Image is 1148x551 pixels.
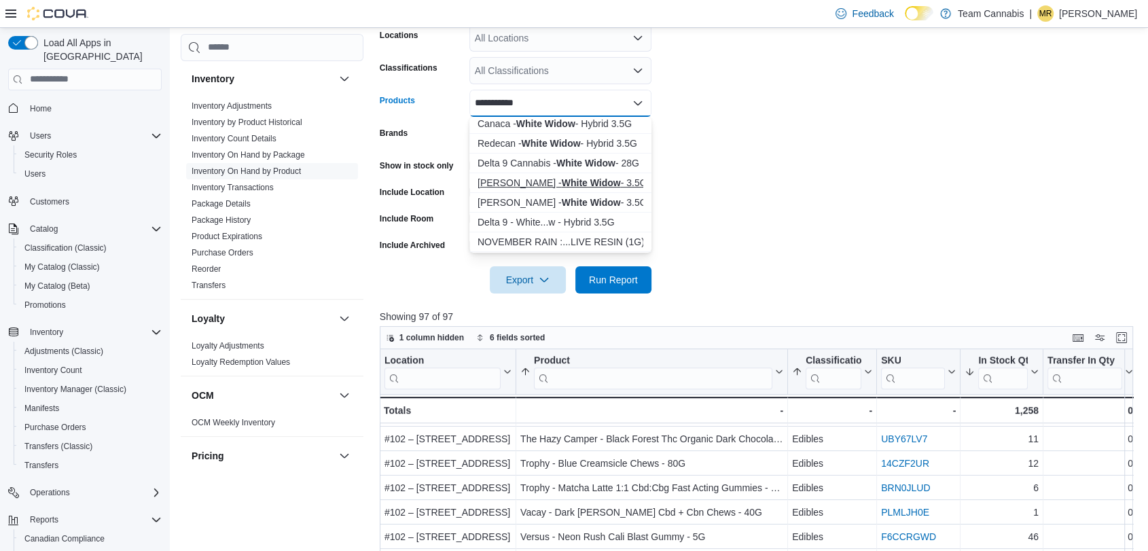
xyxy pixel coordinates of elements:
span: Inventory Count [19,362,162,378]
a: Purchase Orders [192,248,253,257]
span: Transfers (Classic) [24,441,92,452]
div: 0 [1047,480,1133,496]
div: Trophy - Matcha Latte 1:1 Cbd:Cbg Fast Acting Gummies - 40G [520,480,783,496]
p: [PERSON_NAME] [1059,5,1137,22]
div: SKU [881,354,945,367]
button: Spinach - White Widow Cartridge - Hybrid 0.5Ml [469,252,651,272]
div: #102 – [STREET_ADDRESS] [384,529,512,545]
div: Location [384,354,501,367]
button: Inventory [336,71,353,87]
a: Users [19,166,51,182]
div: Location [384,354,501,389]
button: Inventory Manager (Classic) [14,380,167,399]
div: Classification [806,354,861,367]
button: Loyalty [192,312,334,325]
button: Keyboard shortcuts [1070,330,1086,346]
span: Load All Apps in [GEOGRAPHIC_DATA] [38,36,162,63]
span: Users [24,168,46,179]
button: Transfers (Classic) [14,437,167,456]
span: Transfers [19,457,162,474]
button: Location [384,354,512,389]
h3: Loyalty [192,312,225,325]
span: OCM Weekly Inventory [192,417,275,428]
span: Classification (Classic) [19,240,162,256]
span: Run Report [589,273,638,287]
button: Close list of options [632,98,643,109]
label: Locations [380,30,418,41]
span: Catalog [30,224,58,234]
div: [PERSON_NAME] - - 3.5G [478,196,643,209]
span: Inventory Manager (Classic) [24,384,126,395]
a: Home [24,101,57,117]
span: Inventory Count [24,365,82,376]
span: My Catalog (Classic) [24,262,100,272]
div: Product [534,354,772,367]
strong: White Widow [561,177,620,188]
span: Inventory On Hand by Package [192,149,305,160]
span: Transfers [24,460,58,471]
strong: White Widow [521,138,580,149]
div: 12 [965,455,1039,472]
button: Transfer In Qty [1047,354,1133,389]
a: Adjustments (Classic) [19,343,109,359]
div: Edibles [792,431,872,447]
span: Inventory Count Details [192,133,276,144]
span: Purchase Orders [192,247,253,258]
a: Reorder [192,264,221,274]
div: In Stock Qty [978,354,1028,367]
p: Team Cannabis [958,5,1024,22]
button: Redecan - White Widow - Hybrid 3.5G [469,134,651,154]
span: Purchase Orders [19,419,162,436]
span: My Catalog (Beta) [24,281,90,291]
span: Home [24,100,162,117]
div: Edibles [792,455,872,472]
a: 14CZF2UR [881,458,929,469]
button: Open list of options [632,65,643,76]
span: Inventory Transactions [192,182,274,193]
div: Versus - Neon Rush Cali Blast Gummy - 5G [520,529,783,545]
span: Transfers (Classic) [19,438,162,455]
span: Inventory [24,324,162,340]
button: Customers [3,192,167,211]
span: MR [1039,5,1052,22]
a: My Catalog (Classic) [19,259,105,275]
a: Inventory Transactions [192,183,274,192]
div: - [792,402,872,419]
div: 0 [1047,402,1133,419]
button: Bc Smalls - White Widow - 3.5G [469,173,651,193]
button: Delta 9 Cannabis - White Widow - 28G [469,154,651,173]
button: Bc Smalls - White Widow - 3.5G [469,193,651,213]
a: BRN0JLUD [881,482,930,493]
button: Run Report [575,266,651,294]
a: Package Details [192,199,251,209]
span: Inventory Manager (Classic) [19,381,162,397]
span: Reports [24,512,162,528]
span: Inventory On Hand by Product [192,166,301,177]
span: Feedback [852,7,893,20]
strong: White Widow [556,158,615,168]
div: 0 [1047,504,1133,520]
img: Cova [27,7,88,20]
span: Operations [24,484,162,501]
a: Product Expirations [192,232,262,241]
span: Manifests [19,400,162,416]
div: In Stock Qty [978,354,1028,389]
a: Loyalty Redemption Values [192,357,290,367]
div: Transfer In Qty [1047,354,1122,389]
div: - [520,402,783,419]
a: Inventory by Product Historical [192,118,302,127]
span: Reorder [192,264,221,274]
button: Catalog [3,219,167,238]
span: Promotions [24,300,66,310]
a: Promotions [19,297,71,313]
span: Canadian Compliance [24,533,105,544]
button: Reports [24,512,64,528]
p: Showing 97 of 97 [380,310,1141,323]
a: Package History [192,215,251,225]
a: Inventory On Hand by Package [192,150,305,160]
button: Promotions [14,296,167,315]
button: Operations [24,484,75,501]
button: Canadian Compliance [14,529,167,548]
span: Inventory [30,327,63,338]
